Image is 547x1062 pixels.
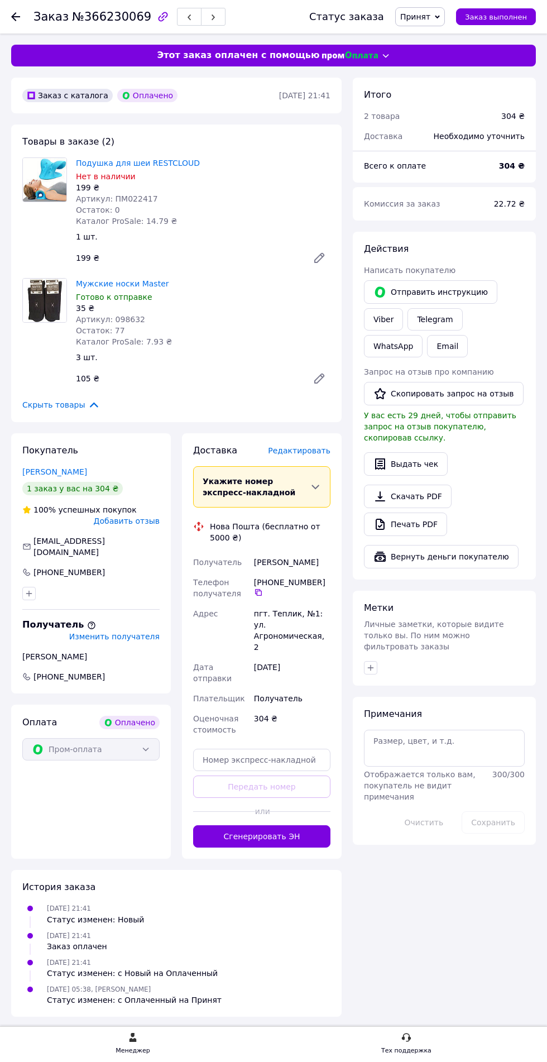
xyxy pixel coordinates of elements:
[308,367,330,390] a: Редактировать
[268,446,330,455] span: Редактировать
[501,111,525,122] div: 304 ₴
[364,280,497,304] button: Отправить инструкцию
[364,132,402,141] span: Доставка
[76,172,136,181] span: Нет в наличии
[364,335,423,357] a: WhatsApp
[407,308,462,331] a: Telegram
[76,205,120,214] span: Остаток: 0
[193,714,238,734] span: Оценочная стоимость
[32,567,106,578] div: [PHONE_NUMBER]
[76,303,330,314] div: 35 ₴
[252,552,333,572] div: [PERSON_NAME]
[33,537,105,557] span: [EMAIL_ADDRESS][DOMAIN_NAME]
[76,326,125,335] span: Остаток: 77
[69,632,160,641] span: Изменить получателя
[427,335,468,357] button: Email
[364,308,403,331] a: Viber
[364,545,519,568] button: Вернуть деньги покупателю
[193,609,218,618] span: Адрес
[76,315,145,324] span: Артикул: 098632
[23,279,66,322] img: Мужские носки Master
[22,717,57,728] span: Оплата
[364,266,455,275] span: Написать покупателю
[76,194,158,203] span: Артикул: ПМ022417
[364,452,448,476] button: Выдать чек
[193,558,242,567] span: Получатель
[252,688,333,709] div: Получатель
[22,467,87,476] a: [PERSON_NAME]
[279,91,330,100] time: [DATE] 21:41
[364,112,400,121] span: 2 товара
[427,124,531,149] div: Необходимо уточнить
[71,371,304,386] div: 105 ₴
[11,11,20,22] div: Вернуться назад
[94,516,160,525] span: Добавить отзыв
[364,709,422,719] span: Примечания
[47,914,144,925] div: Статус изменен: Новый
[364,513,447,536] a: Печать PDF
[364,382,524,405] button: Скопировать запрос на отзыв
[193,825,330,848] button: Сгенерировать ЭН
[47,959,91,967] span: [DATE] 21:41
[364,161,426,170] span: Всего к оплате
[364,367,494,376] span: Запрос на отзыв про компанию
[22,882,95,892] span: История заказа
[465,13,527,21] span: Заказ выполнен
[76,182,330,193] div: 199 ₴
[203,477,295,497] span: Укажите номер экспресс-накладной
[364,620,504,651] span: Личные заметки, которые видите только вы. По ним можно фильтровать заказы
[76,293,152,302] span: Готово к отправке
[193,663,232,683] span: Дата отправки
[22,136,114,147] span: Товары в заказе (2)
[33,505,56,514] span: 100%
[71,350,335,365] div: 3 шт.
[47,932,91,940] span: [DATE] 21:41
[22,445,78,456] span: Покупатель
[252,657,333,688] div: [DATE]
[99,716,160,729] div: Оплачено
[492,770,525,779] span: 300 / 300
[71,229,335,245] div: 1 шт.
[116,1045,150,1056] div: Менеджер
[76,159,200,168] a: Подушка для шеи RESTCLOUD
[22,619,96,630] span: Получатель
[117,89,177,102] div: Оплачено
[252,709,333,740] div: 304 ₴
[255,806,269,817] span: или
[456,8,536,25] button: Заказ выполнен
[22,482,123,495] div: 1 заказ у вас на 304 ₴
[76,337,172,346] span: Каталог ProSale: 7.93 ₴
[193,749,330,771] input: Номер экспресс-накладной
[32,671,106,682] span: [PHONE_NUMBER]
[364,485,452,508] a: Скачать PDF
[364,243,409,254] span: Действия
[47,968,218,979] div: Статус изменен: с Новый на Оплаченный
[252,604,333,657] div: пгт. Теплик, №1: ул. Агрономическая, 2
[400,12,430,21] span: Принят
[381,1045,431,1056] div: Тех поддержка
[364,411,516,442] span: У вас есть 29 дней, чтобы отправить запрос на отзыв покупателю, скопировав ссылку.
[47,994,222,1006] div: Статус изменен: с Оплаченный на Принят
[72,10,151,23] span: №366230069
[47,986,151,993] span: [DATE] 05:38, [PERSON_NAME]
[47,905,91,912] span: [DATE] 21:41
[193,445,237,456] span: Доставка
[33,10,69,23] span: Заказ
[494,199,525,208] span: 22.72 ₴
[364,770,476,801] span: Отображается только вам, покупатель не видит примечания
[207,521,333,543] div: Нова Пошта (бесплатно от 5000 ₴)
[193,578,241,598] span: Телефон получателя
[22,651,160,662] div: [PERSON_NAME]
[76,279,169,288] a: Мужские носки Master
[309,11,384,22] div: Статус заказа
[364,89,391,100] span: Итого
[76,217,177,226] span: Каталог ProSale: 14.79 ₴
[364,199,440,208] span: Комиссия за заказ
[22,89,113,102] div: Заказ с каталога
[499,161,525,170] b: 304 ₴
[47,941,107,952] div: Заказ оплачен
[71,250,304,266] div: 199 ₴
[193,694,245,703] span: Плательщик
[22,504,137,515] div: успешных покупок
[157,49,319,62] span: Этот заказ оплачен с помощью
